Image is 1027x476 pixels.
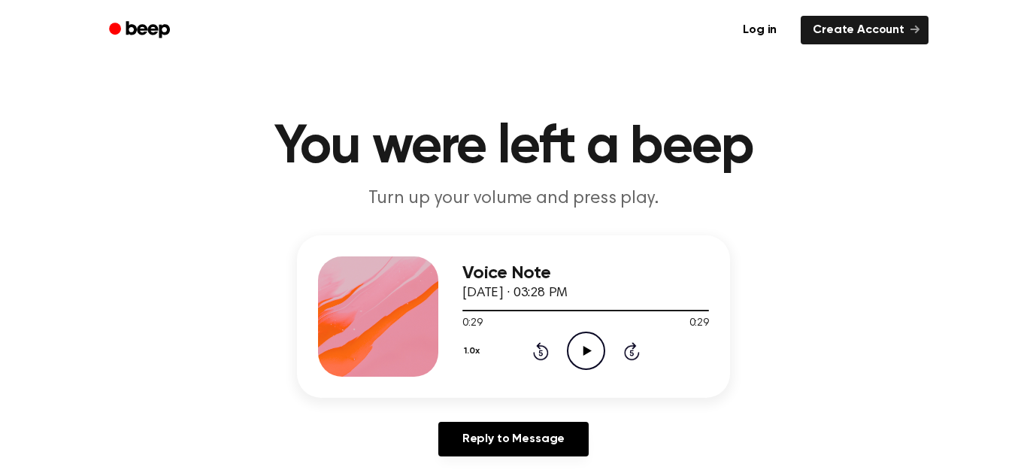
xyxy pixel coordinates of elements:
span: 0:29 [689,316,709,332]
p: Turn up your volume and press play. [225,186,802,211]
span: 0:29 [462,316,482,332]
a: Beep [98,16,183,45]
a: Log in [728,13,792,47]
h1: You were left a beep [129,120,898,174]
a: Create Account [801,16,929,44]
a: Reply to Message [438,422,589,456]
button: 1.0x [462,338,485,364]
h3: Voice Note [462,263,709,283]
span: [DATE] · 03:28 PM [462,287,568,300]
